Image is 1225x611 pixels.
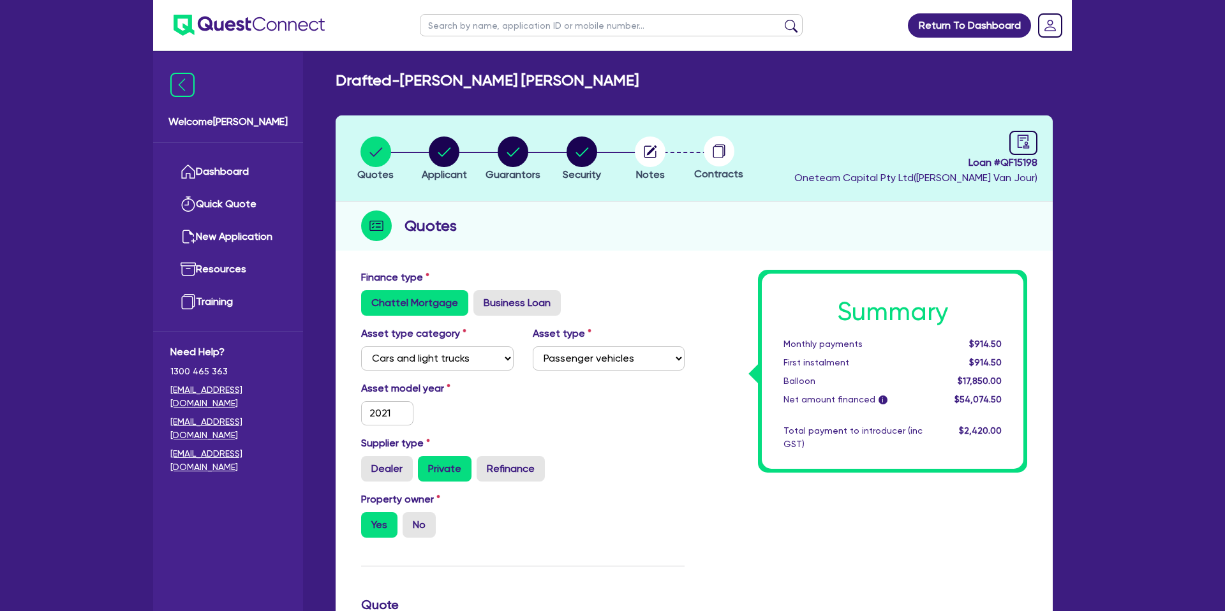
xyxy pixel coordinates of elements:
img: quest-connect-logo-blue [174,15,325,36]
h2: Quotes [405,214,457,237]
h2: Drafted - [PERSON_NAME] [PERSON_NAME] [336,71,639,90]
a: Resources [170,253,286,286]
img: new-application [181,229,196,244]
a: Return To Dashboard [908,13,1031,38]
span: $914.50 [969,357,1002,367]
span: $2,420.00 [959,425,1002,436]
span: Oneteam Capital Pty Ltd ( [PERSON_NAME] Van Jour ) [794,172,1037,184]
img: step-icon [361,210,392,241]
button: Guarantors [485,136,541,183]
div: Total payment to introducer (inc GST) [774,424,932,451]
button: Quotes [357,136,394,183]
label: Property owner [361,492,440,507]
label: Asset model year [352,381,523,396]
div: Net amount financed [774,393,932,406]
input: Search by name, application ID or mobile number... [420,14,803,36]
label: Chattel Mortgage [361,290,468,316]
span: $914.50 [969,339,1002,349]
button: Notes [634,136,666,183]
span: $17,850.00 [958,376,1002,386]
label: Supplier type [361,436,430,451]
img: training [181,294,196,309]
label: Business Loan [473,290,561,316]
span: 1300 465 363 [170,365,286,378]
a: [EMAIL_ADDRESS][DOMAIN_NAME] [170,447,286,474]
a: Dashboard [170,156,286,188]
span: Quotes [357,168,394,180]
label: No [403,512,436,538]
span: Loan # QF15198 [794,155,1037,170]
span: Contracts [694,168,743,180]
span: i [879,395,887,404]
a: Quick Quote [170,188,286,221]
label: Yes [361,512,397,538]
label: Dealer [361,456,413,482]
span: audit [1016,135,1030,149]
div: First instalment [774,356,932,369]
a: [EMAIL_ADDRESS][DOMAIN_NAME] [170,383,286,410]
label: Finance type [361,270,429,285]
img: resources [181,261,196,277]
a: Training [170,286,286,318]
div: Balloon [774,374,932,388]
a: audit [1009,131,1037,155]
label: Refinance [477,456,545,482]
span: Applicant [422,168,467,180]
button: Security [562,136,602,183]
h1: Summary [783,297,1002,327]
img: icon-menu-close [170,73,195,97]
a: Dropdown toggle [1034,9,1067,42]
span: $54,074.50 [954,394,1002,404]
span: Need Help? [170,344,286,360]
span: Welcome [PERSON_NAME] [168,114,288,129]
label: Asset type [533,326,591,341]
img: quick-quote [181,196,196,212]
label: Private [418,456,471,482]
a: New Application [170,221,286,253]
div: Monthly payments [774,337,932,351]
button: Applicant [421,136,468,183]
span: Notes [636,168,665,180]
a: [EMAIL_ADDRESS][DOMAIN_NAME] [170,415,286,442]
span: Guarantors [486,168,540,180]
span: Security [563,168,601,180]
label: Asset type category [361,326,466,341]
